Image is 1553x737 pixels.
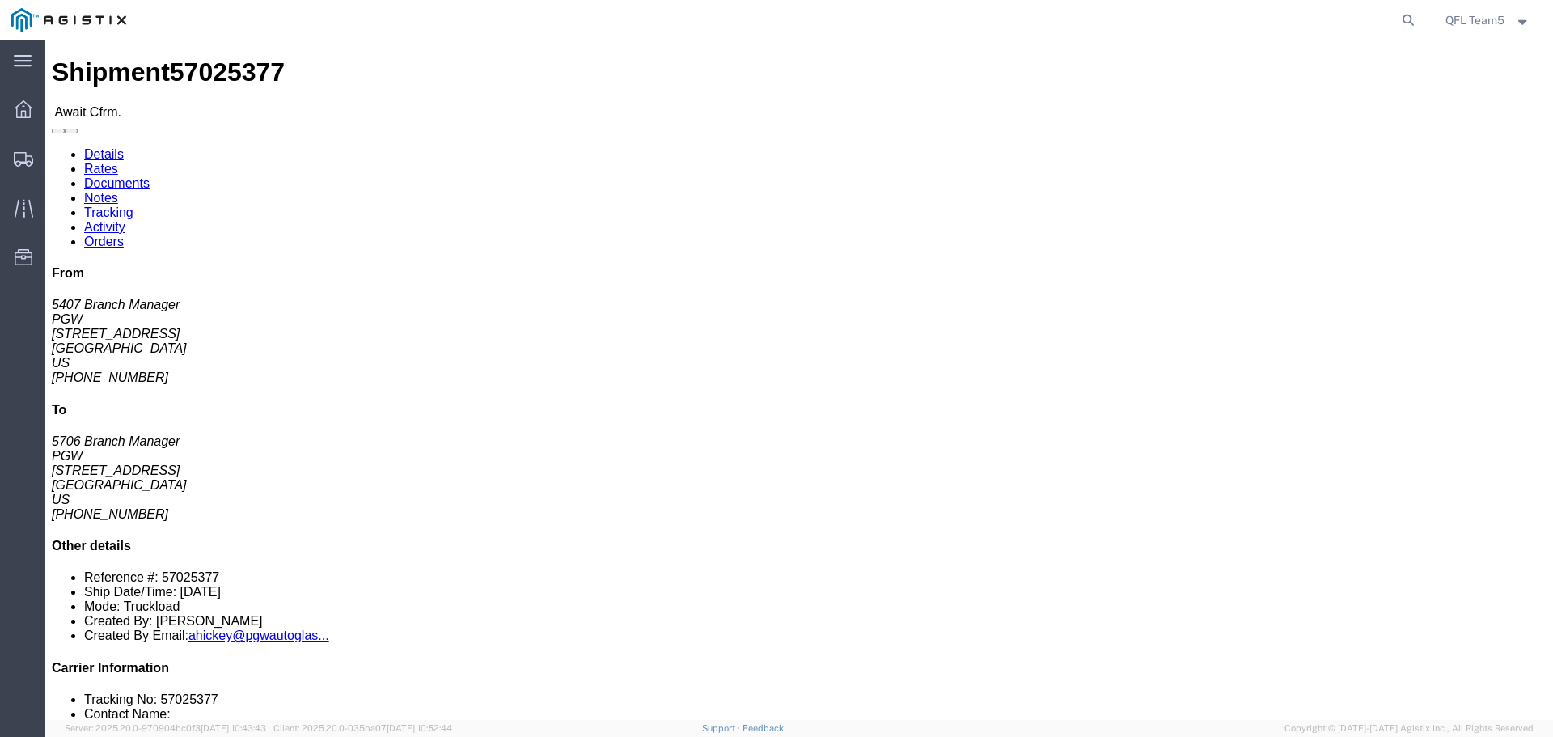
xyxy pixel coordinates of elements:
[65,723,266,733] span: Server: 2025.20.0-970904bc0f3
[387,723,452,733] span: [DATE] 10:52:44
[1445,11,1504,29] span: QFL Team5
[702,723,743,733] a: Support
[1445,11,1531,30] button: QFL Team5
[1284,722,1534,735] span: Copyright © [DATE]-[DATE] Agistix Inc., All Rights Reserved
[743,723,784,733] a: Feedback
[273,723,452,733] span: Client: 2025.20.0-035ba07
[201,723,266,733] span: [DATE] 10:43:43
[11,8,126,32] img: logo
[45,40,1553,720] iframe: FS Legacy Container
